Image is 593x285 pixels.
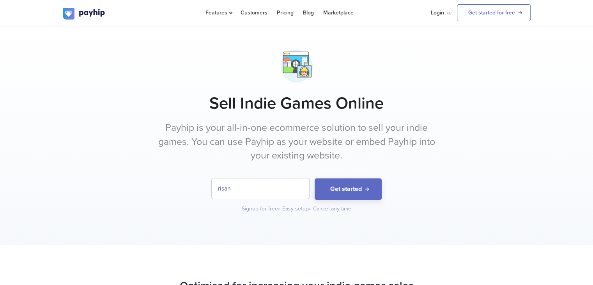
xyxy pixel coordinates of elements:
input: Enter your email address [212,178,309,199]
img: logo.svg [63,8,106,20]
span: • [278,205,280,212]
div: Signup for free [242,205,281,213]
div: Easy setup [282,205,312,213]
button: Get started [315,178,382,200]
p: Payhip is your all-in-one ecommerce solution to sell your indie games. You can use Payhip as your... [150,121,443,163]
div: Cancel any time [313,205,351,213]
span: • [309,205,311,212]
img: streaming-games-4-fmbkkl2j6cox700d975nq.png [277,46,316,86]
a: Get started for free [457,4,531,21]
h1: Sell Indie Games Online [63,94,531,113]
span: Features [205,9,231,16]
